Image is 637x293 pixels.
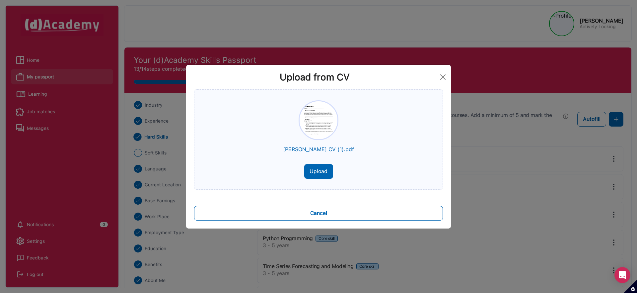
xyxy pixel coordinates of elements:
[304,164,333,179] button: Upload
[299,100,338,140] img: Uploaded
[283,146,354,153] p: [PERSON_NAME] CV (1).pdf
[191,70,438,84] div: Upload from CV
[438,72,448,82] button: Close
[614,267,630,283] div: Open Intercom Messenger
[194,206,443,221] button: Cancel
[624,280,637,293] button: Set cookie preferences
